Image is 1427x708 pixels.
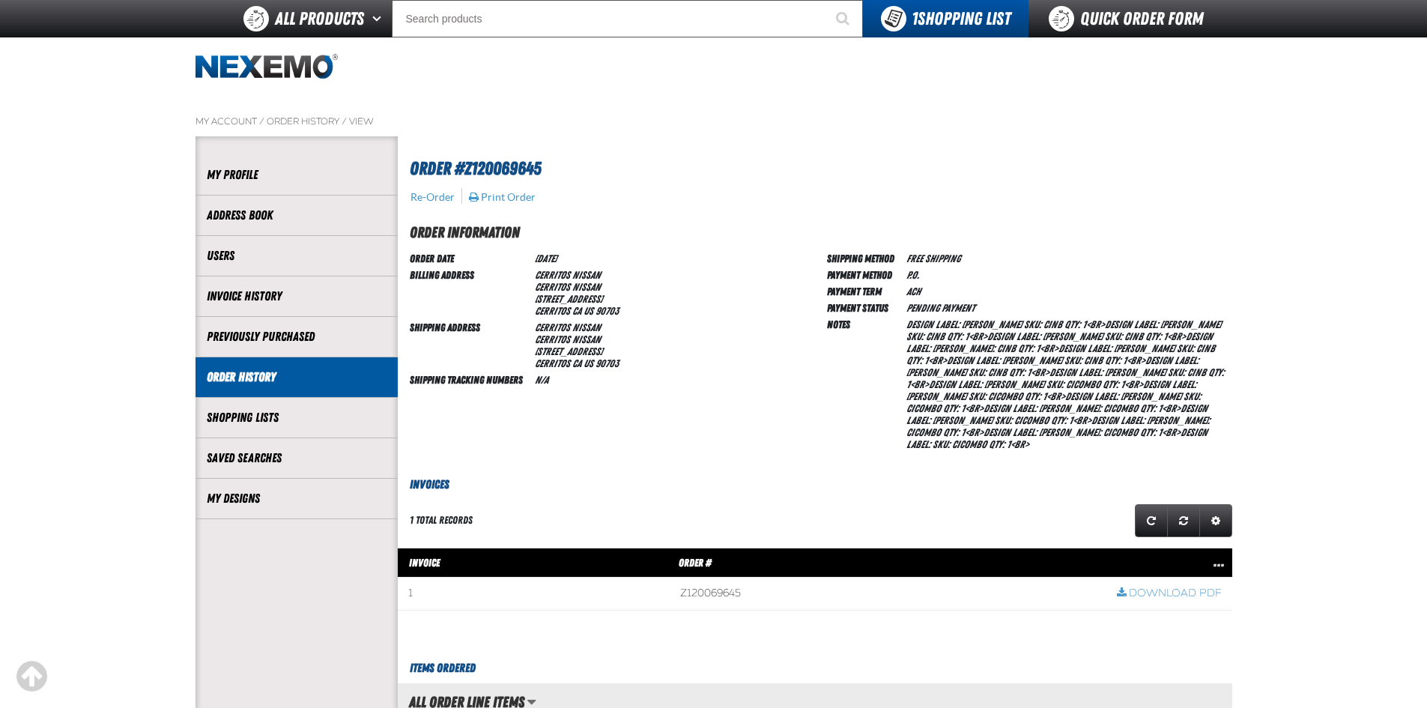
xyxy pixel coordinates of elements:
bdo: 90703 [596,305,619,317]
a: Reset grid action [1167,504,1200,537]
td: Notes [827,315,900,452]
a: View [349,115,374,127]
a: Address Book [207,207,387,224]
span: Shopping List [912,8,1011,29]
a: Home [196,54,338,80]
td: Payment Term [827,282,900,299]
a: Order History [207,369,387,386]
a: Refresh grid action [1135,504,1168,537]
span: CERRITOS [535,357,570,369]
div: Scroll to the top [15,660,48,693]
h2: Order Information [410,221,1232,243]
span: CERRITOS [535,305,570,317]
span: Cerritos Nissan [535,333,601,345]
bdo: 90703 [596,357,619,369]
span: Order #Z120069645 [410,158,541,179]
span: All Products [275,5,364,32]
nav: Breadcrumbs [196,115,1232,127]
b: Cerritos Nissan [535,269,601,281]
h3: Items Ordered [398,659,1232,677]
a: Expand or Collapse Grid Settings [1199,504,1232,537]
img: Nexemo logo [196,54,338,80]
span: [STREET_ADDRESS] [535,293,603,305]
a: Download PDF row action [1117,587,1222,601]
td: Billing Address [410,266,529,318]
span: [STREET_ADDRESS] [535,345,603,357]
div: 1 total records [410,513,473,527]
h3: Invoices [398,476,1232,494]
a: Invoice History [207,288,387,305]
a: Shopping Lists [207,409,387,426]
strong: 1 [912,8,918,29]
a: Previously Purchased [207,328,387,345]
span: CA [572,357,581,369]
span: Invoice [409,557,440,569]
span: Free Shipping [906,252,960,264]
span: / [342,115,347,127]
a: My Account [196,115,257,127]
a: My Profile [207,166,387,184]
button: Print Order [468,190,536,204]
span: US [584,357,593,369]
td: Shipping Address [410,318,529,371]
span: Cerritos Nissan [535,281,601,293]
a: Order History [267,115,339,127]
span: CA [572,305,581,317]
td: Payment Method [827,266,900,282]
td: Payment Status [827,299,900,315]
td: Z120069645 [670,578,1106,611]
span: ACH [906,285,921,297]
a: Saved Searches [207,450,387,467]
b: Cerritos Nissan [535,321,601,333]
a: Users [207,247,387,264]
span: P.O. [906,269,919,281]
span: / [259,115,264,127]
span: [DATE] [535,252,557,264]
span: US [584,305,593,317]
td: Shipping Tracking Numbers [410,371,529,387]
td: Shipping Method [827,249,900,266]
span: Order # [679,557,712,569]
span: N/A [535,374,548,386]
td: 1 [398,578,670,611]
span: Pending payment [906,302,975,314]
td: Order Date [410,249,529,266]
a: My Designs [207,490,387,507]
button: Re-Order [410,190,455,204]
th: Row actions [1106,548,1232,578]
span: Design Label: [PERSON_NAME] Sku: CINB Qty: 1<br>Design Label: [PERSON_NAME] Sku: CINB Qty: 1<br>D... [906,318,1225,450]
